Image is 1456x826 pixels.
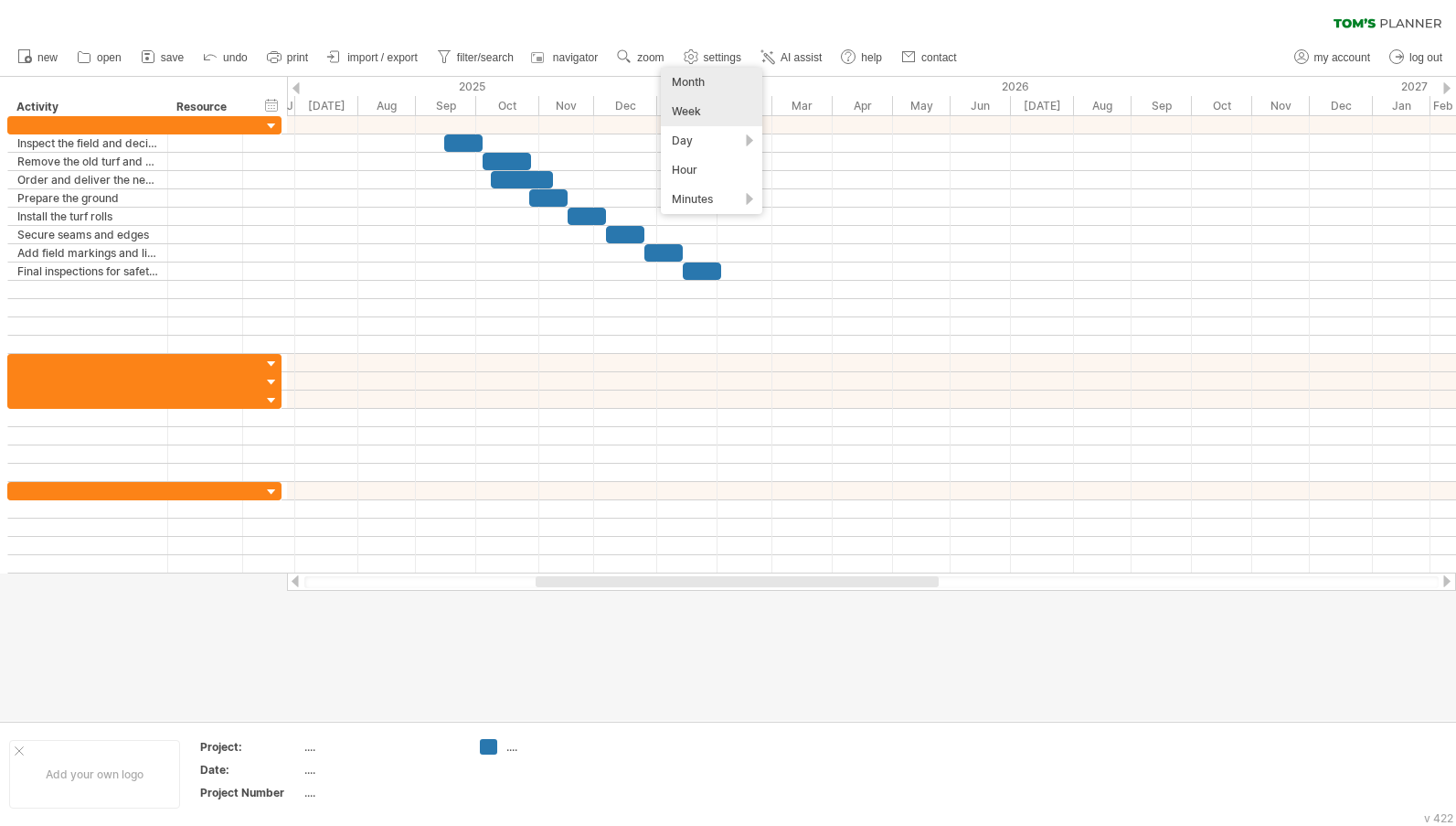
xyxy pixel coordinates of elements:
[17,244,158,262] div: Add field markings and lines
[17,208,158,225] div: Install the turf rolls
[661,185,762,214] div: Minutes
[358,96,416,115] div: August 2025
[9,740,180,809] div: Add your own logo
[287,51,308,64] span: print
[756,46,827,70] a: AI assist
[539,96,594,115] div: November 2025
[836,46,887,70] a: help
[679,46,747,70] a: settings
[304,739,458,755] div: ....
[457,51,514,64] span: filter/search
[347,51,418,64] span: import / export
[594,96,657,115] div: December 2025
[612,46,669,70] a: zoom
[17,153,158,170] div: Remove the old turf and dispose properly
[833,96,893,115] div: April 2026
[200,762,301,778] div: Date:
[17,226,158,243] div: Secure seams and edges
[657,96,717,115] div: January 2026
[16,98,157,116] div: Activity
[921,51,957,64] span: contact
[1409,51,1442,64] span: log out
[1385,46,1448,70] a: log out
[200,785,301,800] div: Project Number
[198,46,253,70] a: undo
[637,51,664,64] span: zoom
[97,51,122,64] span: open
[37,51,58,64] span: new
[432,46,519,70] a: filter/search
[17,134,158,152] div: Inspect the field and decide on turf type
[476,96,539,115] div: October 2025
[136,46,189,70] a: save
[893,96,951,115] div: May 2026
[661,68,762,97] div: Month
[704,51,741,64] span: settings
[661,97,762,126] div: Week
[861,51,882,64] span: help
[506,739,606,755] div: ....
[223,51,248,64] span: undo
[657,77,1373,96] div: 2026
[661,126,762,156] div: Day
[1290,46,1376,70] a: my account
[1132,96,1192,115] div: September 2026
[1373,96,1430,115] div: January 2027
[17,189,158,207] div: Prepare the ground
[416,96,476,115] div: September 2025
[323,46,423,70] a: import / export
[161,51,184,64] span: save
[1314,51,1370,64] span: my account
[1192,96,1252,115] div: October 2026
[200,739,301,755] div: Project:
[1011,96,1074,115] div: July 2026
[661,156,762,185] div: Hour
[528,46,603,70] a: navigator
[897,46,962,70] a: contact
[13,46,63,70] a: new
[951,96,1011,115] div: June 2026
[72,46,127,70] a: open
[17,171,158,188] div: Order and deliver the new turf
[295,96,358,115] div: July 2025
[304,762,458,778] div: ....
[17,263,158,280] div: Final inspections for safety and quality
[1252,96,1310,115] div: November 2026
[176,98,232,116] div: Resource
[1424,811,1453,825] div: v 422
[1074,96,1132,115] div: August 2026
[304,785,458,800] div: ....
[262,46,314,70] a: print
[772,96,833,115] div: March 2026
[553,51,598,64] span: navigator
[781,51,822,64] span: AI assist
[1310,96,1373,115] div: December 2026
